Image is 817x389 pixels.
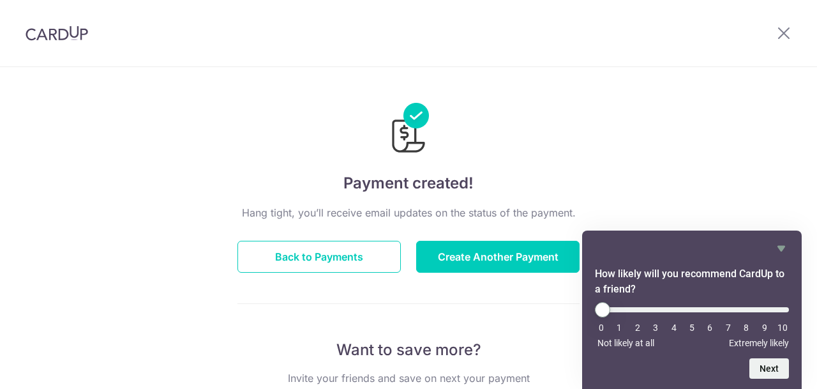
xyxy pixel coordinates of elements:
h4: Payment created! [237,172,580,195]
li: 4 [668,323,680,333]
button: Next question [749,358,789,379]
p: Invite your friends and save on next your payment [237,370,580,386]
li: 1 [613,323,626,333]
li: 6 [703,323,716,333]
p: Hang tight, you’ll receive email updates on the status of the payment. [237,205,580,220]
li: 0 [595,323,608,333]
p: Want to save more? [237,340,580,360]
li: 3 [649,323,662,333]
span: Extremely likely [729,338,789,348]
li: 7 [722,323,735,333]
button: Back to Payments [237,241,401,273]
li: 8 [740,323,753,333]
div: How likely will you recommend CardUp to a friend? Select an option from 0 to 10, with 0 being Not... [595,241,789,379]
li: 10 [776,323,789,333]
button: Hide survey [774,241,789,256]
img: CardUp [26,26,88,41]
li: 5 [686,323,698,333]
img: Payments [388,103,429,156]
li: 2 [631,323,644,333]
div: How likely will you recommend CardUp to a friend? Select an option from 0 to 10, with 0 being Not... [595,302,789,348]
h2: How likely will you recommend CardUp to a friend? Select an option from 0 to 10, with 0 being Not... [595,266,789,297]
button: Create Another Payment [416,241,580,273]
span: Not likely at all [597,338,654,348]
li: 9 [758,323,771,333]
